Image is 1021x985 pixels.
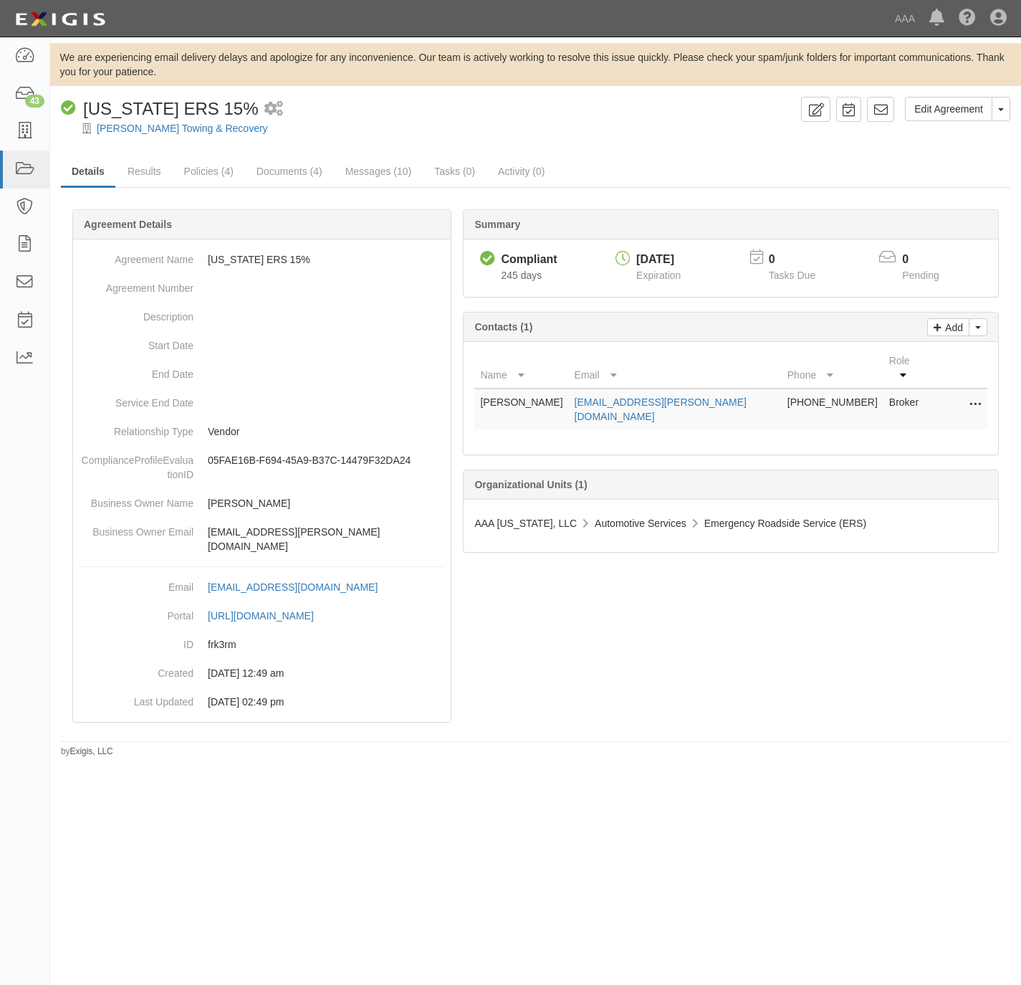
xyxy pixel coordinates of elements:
i: Compliant [480,252,495,267]
dt: ID [79,630,193,652]
div: Texas ERS 15% [61,97,259,121]
dt: Agreement Number [79,274,193,295]
a: Documents (4) [246,157,333,186]
i: Help Center - Complianz [959,10,976,27]
dt: Description [79,303,193,324]
a: Exigis, LLC [70,746,113,756]
dd: [US_STATE] ERS 15% [79,245,445,274]
dt: Service End Date [79,389,193,410]
dd: Vendor [79,417,445,446]
dd: frk3rm [79,630,445,659]
b: Summary [474,219,520,230]
dt: Business Owner Name [79,489,193,510]
a: Details [61,157,115,188]
dt: Portal [79,601,193,623]
dd: [DATE] 12:49 am [79,659,445,687]
a: Messages (10) [335,157,423,186]
div: We are experiencing email delivery delays and apologize for any inconvenience. Our team is active... [50,50,1021,79]
span: Expiration [636,270,681,281]
div: 43 [25,95,44,108]
span: [US_STATE] ERS 15% [83,99,259,118]
p: 0 [902,252,957,268]
span: Pending [902,270,939,281]
b: Organizational Units (1) [474,479,587,490]
p: Add [941,319,963,336]
a: Policies (4) [173,157,244,186]
p: [PERSON_NAME] [208,496,445,510]
div: [DATE] [636,252,681,268]
a: [URL][DOMAIN_NAME] [208,610,330,622]
p: 05FAE16B-F694-45A9-B37C-14479F32DA24 [208,453,445,467]
dt: Email [79,573,193,594]
th: Email [569,348,782,389]
p: [EMAIL_ADDRESS][PERSON_NAME][DOMAIN_NAME] [208,525,445,553]
a: [EMAIL_ADDRESS][PERSON_NAME][DOMAIN_NAME] [575,396,747,422]
a: [EMAIL_ADDRESS][DOMAIN_NAME] [208,581,393,593]
td: Broker [883,389,930,429]
i: 1 scheduled workflow [264,102,283,117]
b: Contacts (1) [474,321,532,333]
i: Compliant [61,101,76,116]
td: [PERSON_NAME] [474,389,568,429]
a: AAA [888,4,922,33]
p: 0 [769,252,833,268]
dt: End Date [79,360,193,381]
span: Tasks Due [769,270,815,281]
dd: [DATE] 02:49 pm [79,687,445,716]
td: [PHONE_NUMBER] [782,389,883,429]
img: logo-5460c22ac91f19d4615b14bd174203de0afe785f0fc80cf4dbbc73dc1793850b.png [11,6,110,32]
div: Compliant [501,252,557,268]
a: Results [117,157,172,186]
dt: ComplianceProfileEvaluationID [79,446,193,482]
small: by [61,746,113,758]
dt: Agreement Name [79,245,193,267]
span: Since 12/16/2024 [501,270,542,281]
th: Name [474,348,568,389]
a: Activity (0) [487,157,555,186]
dt: Business Owner Email [79,518,193,539]
b: Agreement Details [84,219,172,230]
span: Automotive Services [595,518,686,529]
div: [EMAIL_ADDRESS][DOMAIN_NAME] [208,580,378,594]
a: Edit Agreement [905,97,992,121]
dt: Created [79,659,193,680]
dt: Relationship Type [79,417,193,439]
a: Add [927,318,969,336]
th: Role [883,348,930,389]
dt: Start Date [79,331,193,353]
span: Emergency Roadside Service (ERS) [704,518,866,529]
dt: Last Updated [79,687,193,709]
a: Tasks (0) [423,157,486,186]
th: Phone [782,348,883,389]
a: [PERSON_NAME] Towing & Recovery [97,123,268,134]
span: AAA [US_STATE], LLC [474,518,577,529]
